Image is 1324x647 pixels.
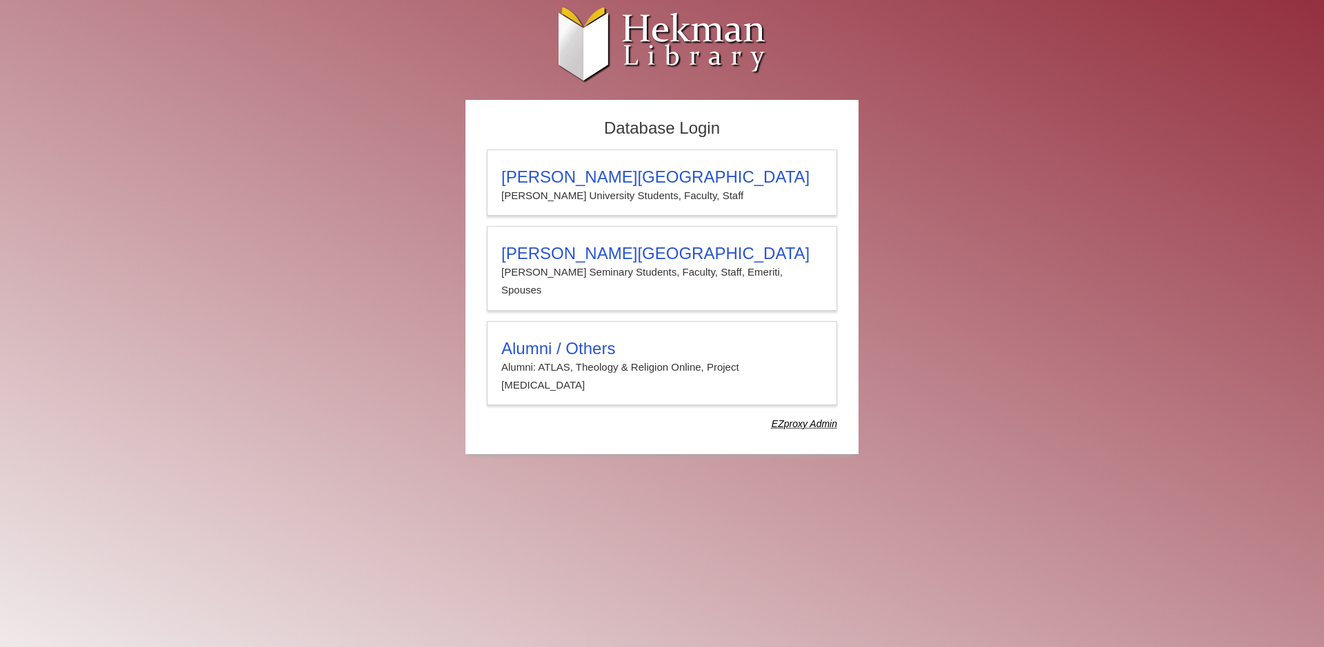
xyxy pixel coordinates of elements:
[487,150,837,216] a: [PERSON_NAME][GEOGRAPHIC_DATA][PERSON_NAME] University Students, Faculty, Staff
[501,263,823,300] p: [PERSON_NAME] Seminary Students, Faculty, Staff, Emeriti, Spouses
[487,226,837,311] a: [PERSON_NAME][GEOGRAPHIC_DATA][PERSON_NAME] Seminary Students, Faculty, Staff, Emeriti, Spouses
[501,339,823,358] h3: Alumni / Others
[501,187,823,205] p: [PERSON_NAME] University Students, Faculty, Staff
[772,418,837,429] dfn: Use Alumni login
[501,358,823,395] p: Alumni: ATLAS, Theology & Religion Online, Project [MEDICAL_DATA]
[501,339,823,395] summary: Alumni / OthersAlumni: ATLAS, Theology & Religion Online, Project [MEDICAL_DATA]
[501,244,823,263] h3: [PERSON_NAME][GEOGRAPHIC_DATA]
[501,167,823,187] h3: [PERSON_NAME][GEOGRAPHIC_DATA]
[480,114,844,143] h2: Database Login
